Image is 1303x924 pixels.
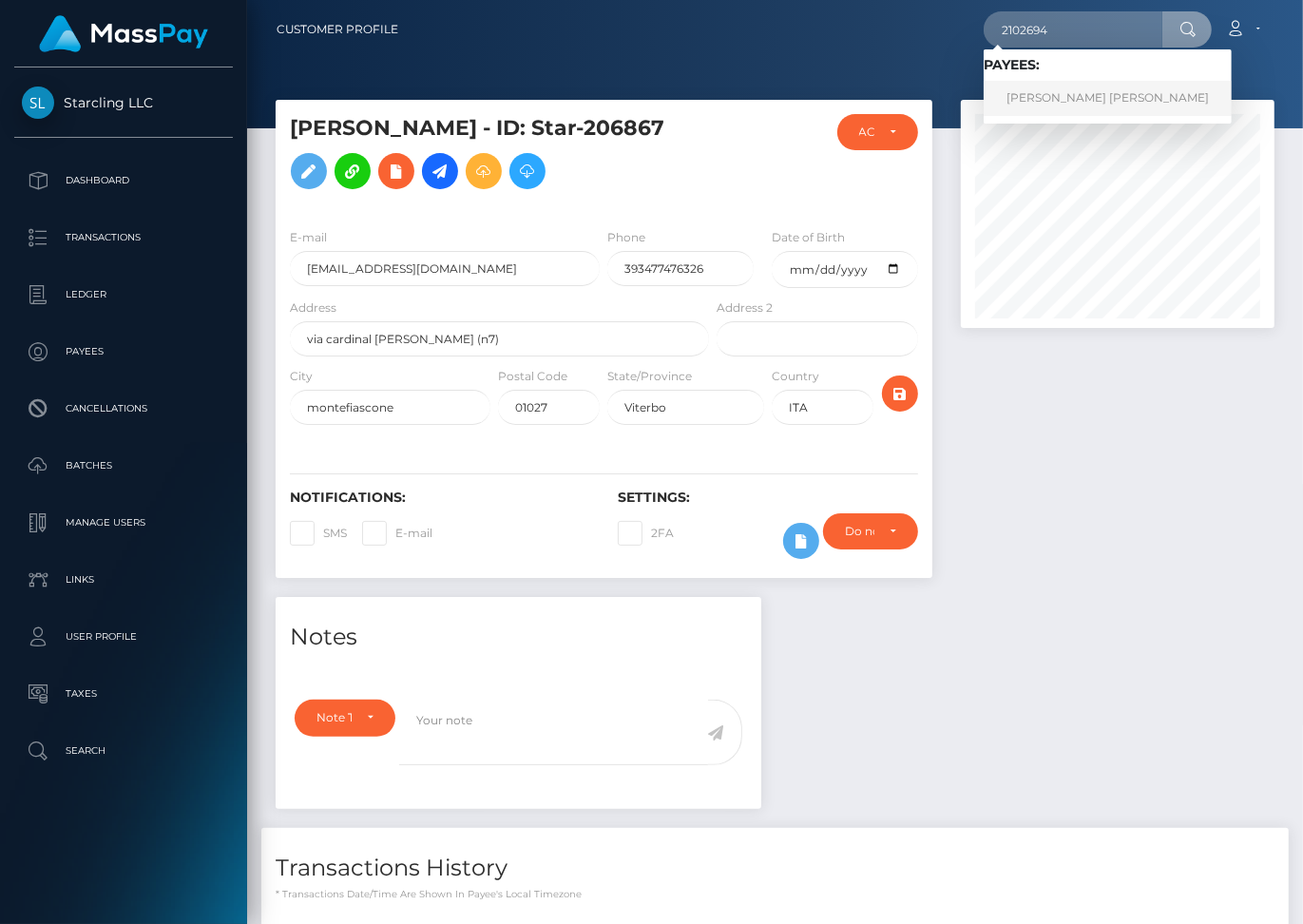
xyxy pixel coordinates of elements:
label: E-mail [290,229,327,246]
h6: Settings: [618,490,917,506]
p: Ledger [22,280,225,309]
p: Search [22,737,225,765]
label: E-mail [362,521,432,546]
div: Note Type [316,710,352,725]
label: City [290,368,313,385]
p: Payees [22,337,225,366]
p: Links [22,566,225,594]
h5: [PERSON_NAME] - ID: Star-206867 [290,114,699,199]
p: User Profile [22,623,225,651]
h6: Notifications: [290,490,589,506]
p: Dashboard [22,166,225,195]
a: Initiate Payout [422,153,458,189]
a: [PERSON_NAME] [PERSON_NAME] [984,81,1232,116]
p: * Transactions date/time are shown in payee's local timezone [276,887,1274,901]
label: Phone [607,229,645,246]
a: Cancellations [14,385,233,433]
img: Starcling LLC [22,87,54,119]
label: Date of Birth [772,229,845,246]
h4: Notes [290,621,747,654]
label: Address 2 [717,299,773,317]
a: Customer Profile [277,10,398,49]
p: Batches [22,452,225,480]
div: ACTIVE [859,125,874,140]
a: Links [14,556,233,604]
p: Cancellations [22,395,225,423]
a: Batches [14,442,233,490]
h6: Payees: [984,57,1232,73]
a: Search [14,727,233,775]
label: SMS [290,521,347,546]
button: Do not require [823,513,917,549]
img: MassPay Logo [39,15,208,52]
label: 2FA [618,521,674,546]
label: Country [772,368,819,385]
label: Address [290,299,336,317]
a: Dashboard [14,157,233,204]
p: Manage Users [22,509,225,537]
p: Taxes [22,680,225,708]
button: ACTIVE [837,114,918,150]
a: Transactions [14,214,233,261]
button: Note Type [295,700,395,736]
a: Payees [14,328,233,375]
h4: Transactions History [276,852,1274,885]
label: State/Province [607,368,692,385]
div: Do not require [845,524,873,539]
a: User Profile [14,613,233,661]
p: Transactions [22,223,225,252]
a: Manage Users [14,499,233,547]
label: Postal Code [498,368,567,385]
a: Ledger [14,271,233,318]
span: Starcling LLC [14,94,233,111]
input: Search... [984,11,1162,48]
a: Taxes [14,670,233,718]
